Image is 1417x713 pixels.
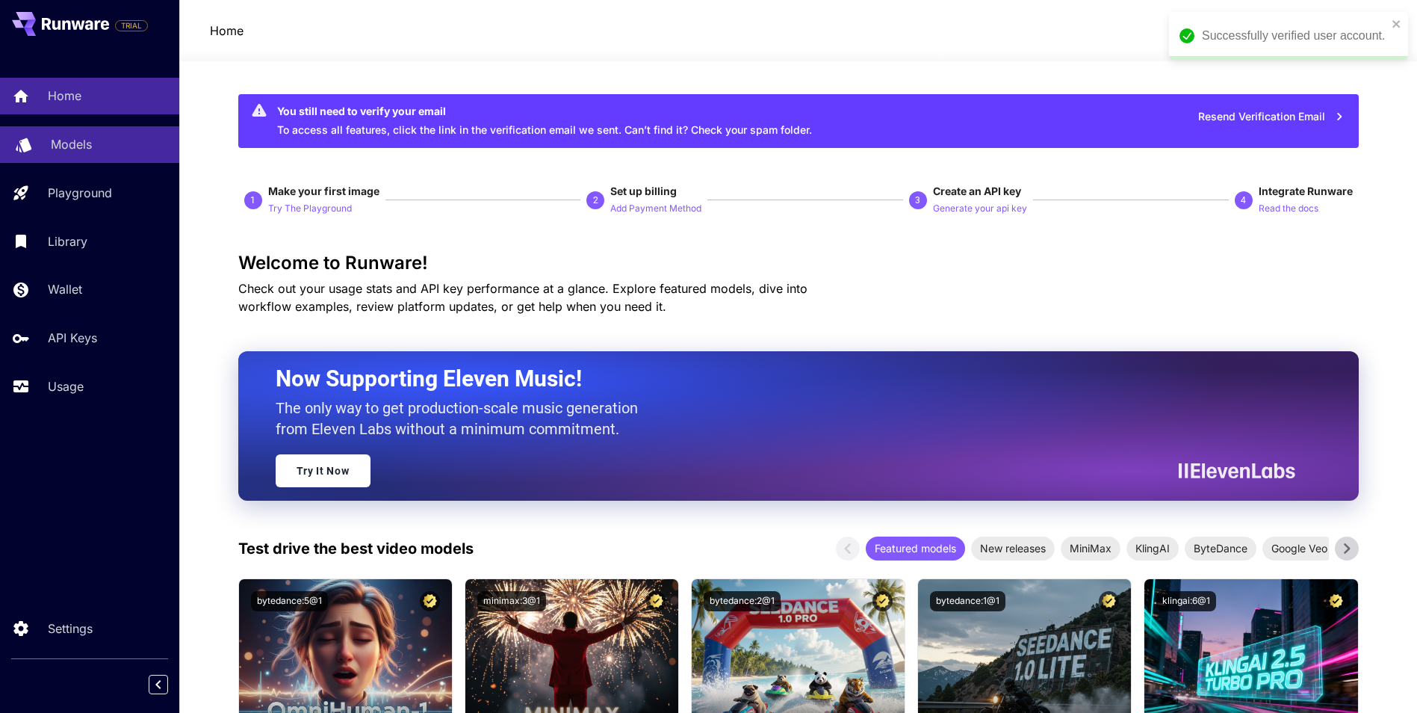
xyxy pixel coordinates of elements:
p: Playground [48,184,112,202]
button: Resend Verification Email [1190,102,1353,132]
div: KlingAI [1126,537,1179,561]
span: Check out your usage stats and API key performance at a glance. Explore featured models, dive int... [238,281,807,314]
button: bytedance:1@1 [930,591,1005,611]
button: Certified Model – Vetted for best performance and includes a commercial license. [420,591,440,611]
a: Home [210,22,244,40]
p: Add Payment Method [610,202,701,216]
div: You still need to verify your email [277,103,812,119]
span: Google Veo [1262,540,1336,556]
p: 2 [593,194,598,207]
p: Settings [48,620,93,638]
div: Featured models [866,537,965,561]
div: Collapse sidebar [160,671,179,698]
div: Google Veo [1262,537,1336,561]
div: New releases [971,537,1055,561]
p: Test drive the best video models [238,537,474,560]
p: 3 [915,194,920,207]
p: Home [48,87,81,105]
h3: Welcome to Runware! [238,253,1359,274]
button: Try The Playground [268,199,352,217]
button: Certified Model – Vetted for best performance and includes a commercial license. [872,591,893,611]
p: Wallet [48,280,82,298]
button: Add Payment Method [610,199,701,217]
div: To access all features, click the link in the verification email we sent. Can’t find it? Check yo... [277,99,812,143]
button: Generate your api key [933,199,1027,217]
span: ByteDance [1185,540,1256,556]
button: klingai:6@1 [1156,591,1216,611]
p: API Keys [48,329,97,347]
p: 1 [250,194,255,207]
span: Make your first image [268,185,379,197]
span: Integrate Runware [1259,185,1353,197]
span: Add your payment card to enable full platform functionality. [115,16,148,34]
button: Read the docs [1259,199,1318,217]
div: Successfully verified user account. [1202,27,1387,45]
p: Models [51,135,92,153]
button: minimax:3@1 [477,591,546,611]
span: KlingAI [1126,540,1179,556]
p: Library [48,232,87,250]
p: Generate your api key [933,202,1027,216]
p: Usage [48,377,84,395]
h2: Now Supporting Eleven Music! [276,365,1284,393]
a: Try It Now [276,454,370,487]
div: ByteDance [1185,537,1256,561]
button: close [1392,18,1402,30]
span: TRIAL [116,20,147,31]
span: Featured models [866,540,965,556]
button: Certified Model – Vetted for best performance and includes a commercial license. [646,591,666,611]
p: Read the docs [1259,202,1318,216]
span: MiniMax [1061,540,1120,556]
button: bytedance:5@1 [251,591,328,611]
button: bytedance:2@1 [704,591,781,611]
span: Create an API key [933,185,1021,197]
p: The only way to get production-scale music generation from Eleven Labs without a minimum commitment. [276,398,649,439]
nav: breadcrumb [210,22,244,40]
span: New releases [971,540,1055,556]
p: 4 [1241,194,1246,207]
span: Set up billing [610,185,677,197]
p: Try The Playground [268,202,352,216]
button: Certified Model – Vetted for best performance and includes a commercial license. [1099,591,1119,611]
button: Collapse sidebar [149,675,168,694]
button: Certified Model – Vetted for best performance and includes a commercial license. [1326,591,1346,611]
div: MiniMax [1061,537,1120,561]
